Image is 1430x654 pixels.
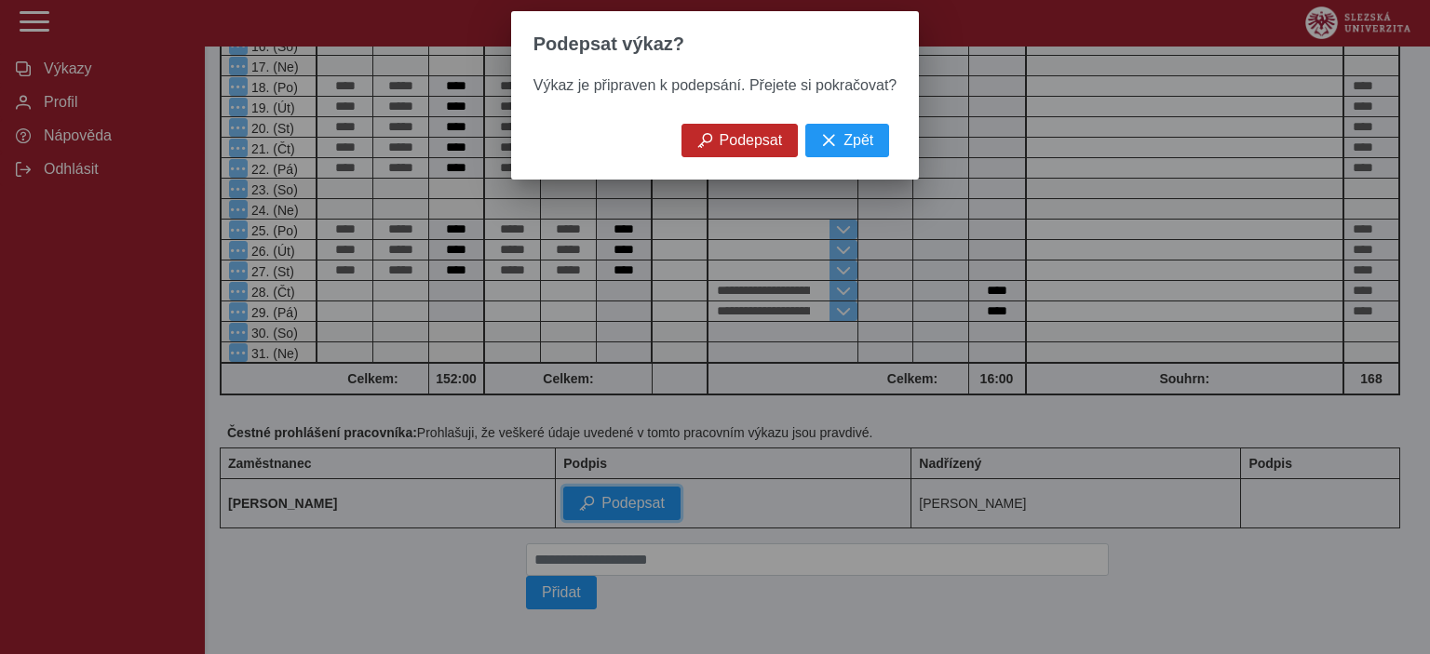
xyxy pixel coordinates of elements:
[681,124,799,157] button: Podepsat
[533,33,684,55] span: Podepsat výkaz?
[533,77,897,93] span: Výkaz je připraven k podepsání. Přejete si pokračovat?
[720,132,783,149] span: Podepsat
[843,132,873,149] span: Zpět
[805,124,889,157] button: Zpět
